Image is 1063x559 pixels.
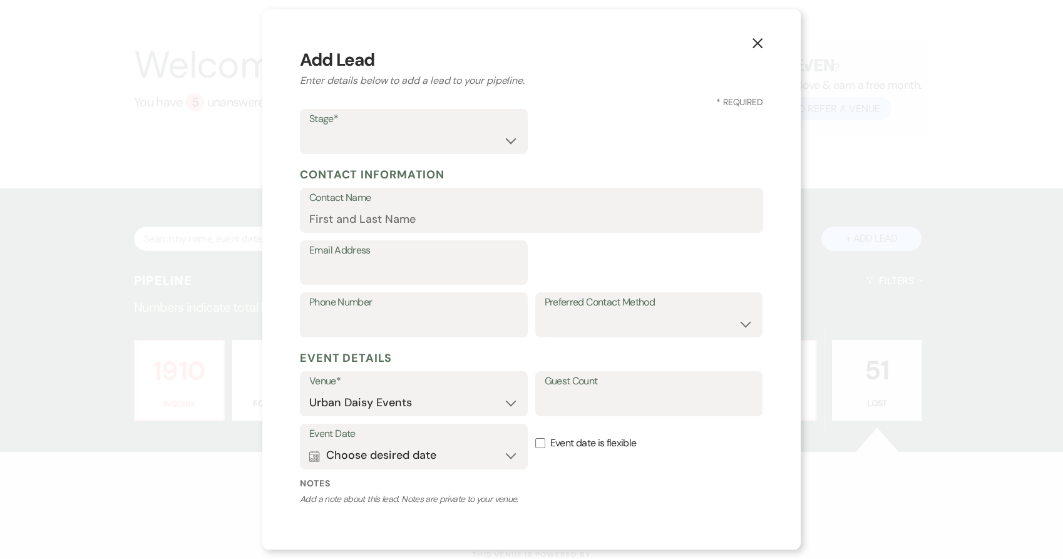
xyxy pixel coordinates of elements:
label: Venue* [309,372,518,391]
p: Add a note about this lead. Notes are private to your venue. [300,493,763,506]
h3: Add Lead [300,47,763,73]
label: Guest Count [545,372,754,391]
div: Loading... [300,511,763,526]
input: Event date is flexible [535,438,545,448]
h5: Event Details [300,349,763,367]
h3: * Required [300,96,763,109]
button: Choose desired date [309,443,518,468]
label: Event Date [309,425,518,443]
h2: Enter details below to add a lead to your pipeline. [300,73,763,88]
label: Event date is flexible [535,424,763,463]
label: Stage* [309,110,518,128]
label: Phone Number [309,294,518,312]
h5: Contact Information [300,165,763,184]
label: Preferred Contact Method [545,294,754,312]
label: Email Address [309,242,518,260]
label: Contact Name [309,189,754,207]
input: First and Last Name [309,207,754,232]
label: Notes [300,477,763,490]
